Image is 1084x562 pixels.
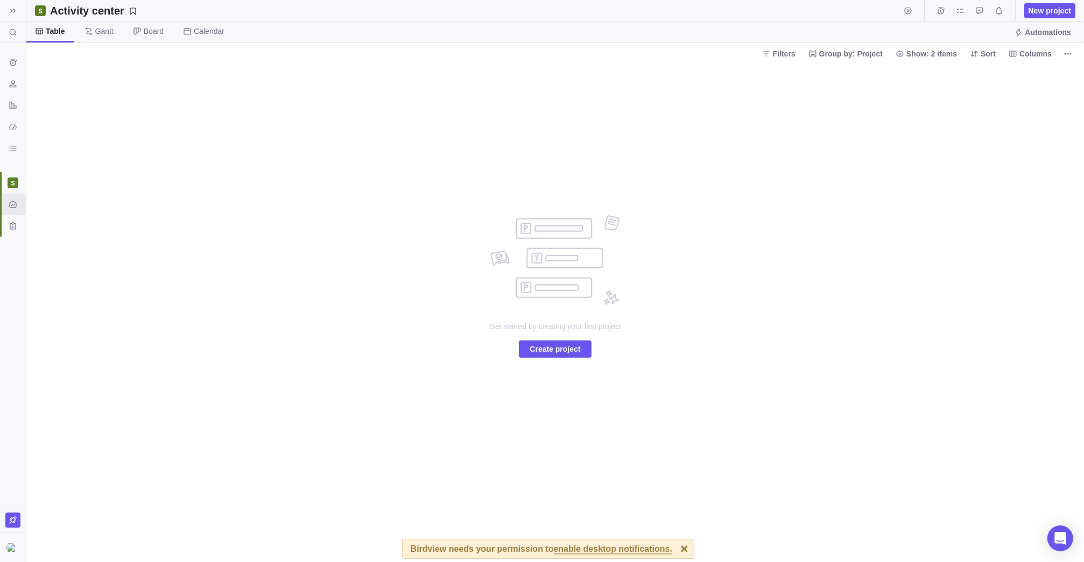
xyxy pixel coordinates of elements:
[448,321,663,332] span: Get started by creating your first project
[5,513,20,528] a: Upgrade now (Trial ends in 9 days)
[991,8,1006,17] a: Notifications
[554,545,672,554] span: enable desktop notifications.
[953,8,968,17] a: My assignments
[6,543,19,552] img: Show
[972,8,987,17] a: Approval requests
[194,26,224,37] span: Calendar
[906,48,957,59] span: Show: 2 items
[953,3,968,18] span: My assignments
[1019,48,1052,59] span: Columns
[1060,46,1075,61] span: More actions
[519,340,591,358] span: Create project
[95,26,114,37] span: Gantt
[819,48,883,59] span: Group by: Project
[933,3,948,18] span: Time logs
[411,539,672,558] div: Birdview needs your permission to
[530,343,580,355] span: Create project
[933,8,948,17] a: Time logs
[1047,525,1073,551] div: Open Intercom Messenger
[900,3,916,18] span: Start timer
[46,3,142,18] span: Save your current layout and filters as a View
[46,26,65,37] span: Table
[804,46,887,61] span: Group by: Project
[966,46,1000,61] span: Sort
[1004,46,1056,61] span: Columns
[891,46,961,61] span: Show: 2 items
[50,3,124,18] h2: Activity center
[1025,27,1071,38] span: Automations
[1029,5,1071,16] span: New project
[144,26,164,37] span: Board
[972,3,987,18] span: Approval requests
[773,48,796,59] span: Filters
[448,64,663,562] div: no data to show
[6,541,19,554] div: Nina Salazar
[981,48,996,59] span: Sort
[758,46,800,61] span: Filters
[991,3,1006,18] span: Notifications
[1024,3,1075,18] span: New project
[1010,25,1075,40] span: Automations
